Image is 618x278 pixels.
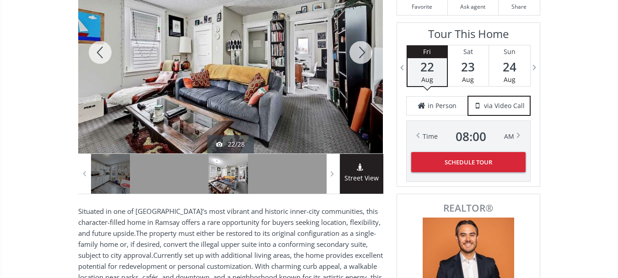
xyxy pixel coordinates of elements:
[504,75,516,84] span: Aug
[402,3,443,11] span: Favorite
[428,101,457,110] span: in Person
[406,27,531,45] h3: Tour This Home
[484,101,525,110] span: via Video Call
[411,152,526,172] button: Schedule Tour
[448,60,489,73] span: 23
[448,45,489,58] div: Sat
[407,203,530,213] span: REALTOR®
[408,60,447,73] span: 22
[489,45,530,58] div: Sun
[456,130,486,143] span: 08 : 00
[452,3,494,11] span: Ask agent
[489,60,530,73] span: 24
[462,75,474,84] span: Aug
[503,3,535,11] span: Share
[216,140,245,149] div: 22/28
[423,130,514,143] div: Time AM
[421,75,433,84] span: Aug
[340,173,383,184] span: Street View
[408,45,447,58] div: Fri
